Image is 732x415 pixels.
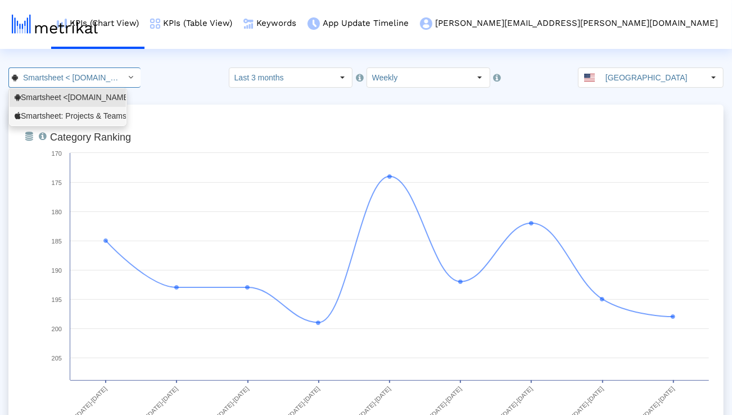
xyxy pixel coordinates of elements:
text: 205 [52,355,62,362]
div: Select [471,68,490,87]
img: metrical-logo-light.png [12,15,98,34]
text: 175 [52,179,62,186]
tspan: Category Ranking [50,132,131,143]
div: Select [333,68,352,87]
img: my-account-menu-icon.png [420,17,432,30]
text: 170 [52,150,62,157]
img: keywords.png [243,19,254,29]
text: 195 [52,296,62,303]
div: Select [704,68,723,87]
text: 180 [52,209,62,215]
img: kpi-table-menu-icon.png [150,19,160,29]
div: Smartsheet: Projects & Teams <568421135> [15,111,121,121]
div: Select [121,68,141,87]
text: 185 [52,238,62,245]
img: app-update-menu-icon.png [308,17,320,30]
text: 200 [52,326,62,332]
text: 190 [52,267,62,274]
div: Smartsheet <[DOMAIN_NAME]> [15,92,121,103]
